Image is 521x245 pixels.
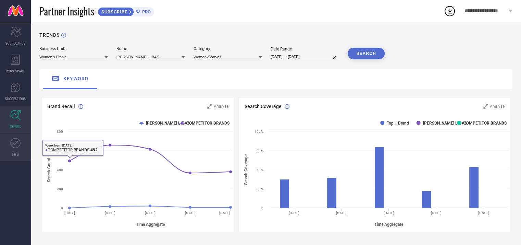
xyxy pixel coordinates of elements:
[47,104,75,109] span: Brand Recall
[348,48,385,59] button: SEARCH
[5,96,26,101] span: SUGGESTIONS
[384,211,394,215] text: [DATE]
[219,211,230,215] text: [DATE]
[463,121,507,126] text: COMPETITOR BRANDS
[98,5,154,16] a: SUBSCRIBEPRO
[423,121,467,126] text: [PERSON_NAME] LIBAS
[478,211,489,215] text: [DATE]
[47,157,51,182] tspan: Search Count
[444,5,456,17] div: Open download list
[261,206,263,210] text: 0
[98,9,129,14] span: SUBSCRIBE
[490,104,505,109] span: Analyse
[5,40,26,46] span: SCORECARDS
[289,211,300,215] text: [DATE]
[146,121,190,126] text: [PERSON_NAME] LIBAS
[57,187,63,191] text: 200
[57,130,63,133] text: 800
[431,211,442,215] text: [DATE]
[57,168,63,172] text: 400
[105,211,115,215] text: [DATE]
[271,53,339,60] input: Select date range
[214,104,228,109] span: Analyse
[145,211,156,215] text: [DATE]
[185,211,196,215] text: [DATE]
[10,124,21,129] span: TRENDS
[39,4,94,18] span: Partner Insights
[140,9,151,14] span: PRO
[387,121,409,126] text: Top 1 Brand
[64,211,75,215] text: [DATE]
[39,46,108,51] div: Business Units
[483,104,488,109] svg: Zoom
[6,68,25,73] span: WORKSPACE
[63,76,88,81] span: keyword
[374,222,404,227] tspan: Time Aggregate
[39,32,60,38] h1: TRENDS
[194,46,262,51] div: Category
[207,104,212,109] svg: Zoom
[336,211,347,215] text: [DATE]
[57,149,63,153] text: 600
[257,149,263,153] text: 8L %
[244,154,248,185] tspan: Search Coverage
[186,121,230,126] text: COMPETITOR BRANDS
[255,130,263,133] text: 10L %
[257,168,263,172] text: 5L %
[136,222,165,227] tspan: Time Aggregate
[271,47,339,51] div: Date Range
[244,104,281,109] span: Search Coverage
[116,46,185,51] div: Brand
[61,206,63,210] text: 0
[257,187,263,191] text: 3L %
[12,152,19,157] span: FWD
